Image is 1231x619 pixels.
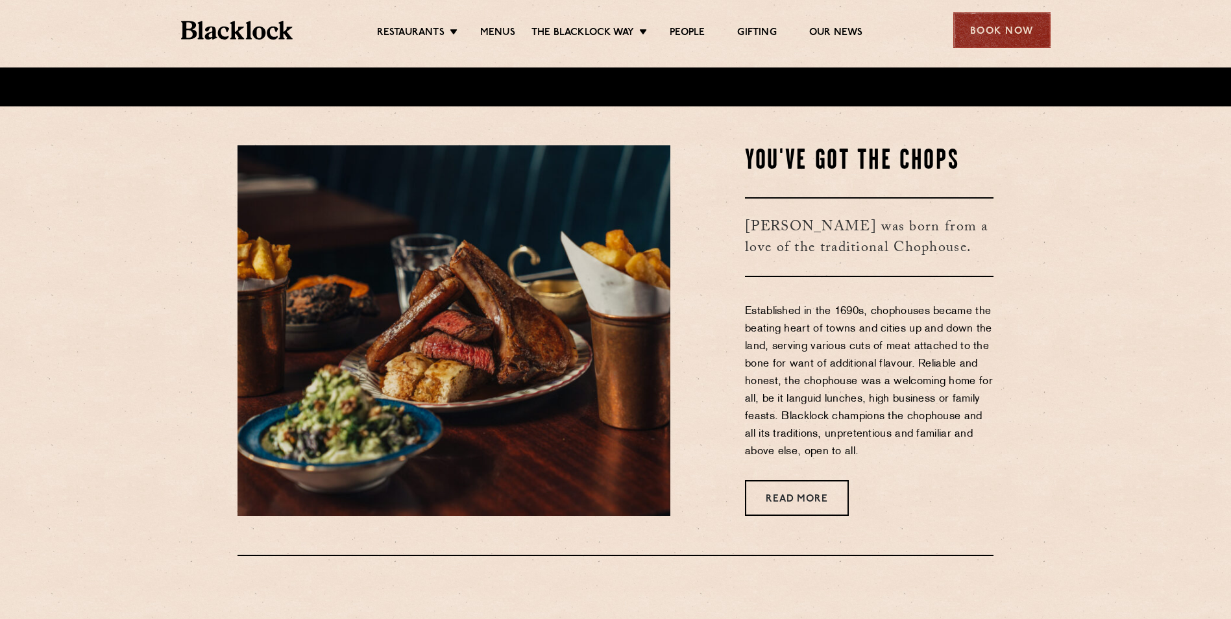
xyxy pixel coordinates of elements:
[745,145,993,178] h2: You've Got The Chops
[377,27,445,41] a: Restaurants
[953,12,1051,48] div: Book Now
[670,27,705,41] a: People
[745,197,993,277] h3: [PERSON_NAME] was born from a love of the traditional Chophouse.
[745,480,849,516] a: Read More
[745,303,993,461] p: Established in the 1690s, chophouses became the beating heart of towns and cities up and down the...
[531,27,634,41] a: The Blacklock Way
[181,21,293,40] img: BL_Textured_Logo-footer-cropped.svg
[809,27,863,41] a: Our News
[737,27,776,41] a: Gifting
[480,27,515,41] a: Menus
